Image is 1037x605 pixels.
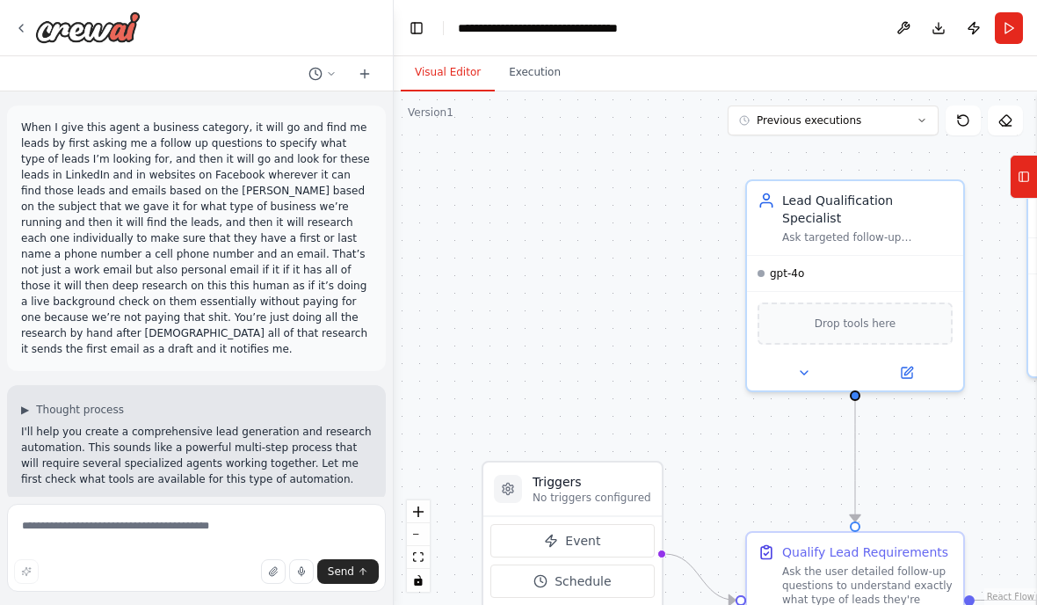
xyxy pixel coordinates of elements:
button: Switch to previous chat [301,63,344,84]
img: Logo [35,11,141,43]
button: Event [490,524,655,558]
div: Ask targeted follow-up questions to understand exactly what type of leads the user is looking for... [782,230,953,244]
span: Send [328,565,354,579]
button: Hide left sidebar [404,16,429,40]
button: Click to speak your automation idea [289,559,314,584]
button: Upload files [261,559,286,584]
span: Schedule [555,572,611,590]
button: Execution [495,55,575,91]
button: fit view [407,546,430,569]
div: Version 1 [408,106,453,120]
button: Previous executions [728,106,939,135]
div: Lead Qualification Specialist [782,192,953,227]
span: ▶ [21,403,29,417]
span: Previous executions [757,113,861,128]
button: zoom in [407,500,430,523]
button: Send [317,559,379,584]
span: Drop tools here [815,315,896,332]
div: React Flow controls [407,500,430,592]
button: toggle interactivity [407,569,430,592]
button: Start a new chat [351,63,379,84]
button: Improve this prompt [14,559,39,584]
a: React Flow attribution [987,592,1034,601]
nav: breadcrumb [458,19,618,37]
button: Visual Editor [401,55,495,91]
button: ▶Thought process [21,403,124,417]
p: I'll help you create a comprehensive lead generation and research automation. This sounds like a ... [21,424,372,487]
p: When I give this agent a business category, it will go and find me leads by first asking me a fol... [21,120,372,357]
span: Event [565,532,600,550]
p: No triggers configured [533,491,651,505]
button: Schedule [490,565,655,598]
div: Qualify Lead Requirements [782,543,948,561]
button: zoom out [407,523,430,546]
g: Edge from 3dc15ad7-f7d8-4d00-bcbb-c7a2f235917d to c2e5427a-9e6d-46b6-b8dd-0560253468d6 [846,383,864,521]
span: Thought process [36,403,124,417]
div: Lead Qualification SpecialistAsk targeted follow-up questions to understand exactly what type of ... [745,179,965,392]
button: Open in side panel [857,362,956,383]
span: gpt-4o [770,266,804,281]
h3: Triggers [533,473,651,491]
